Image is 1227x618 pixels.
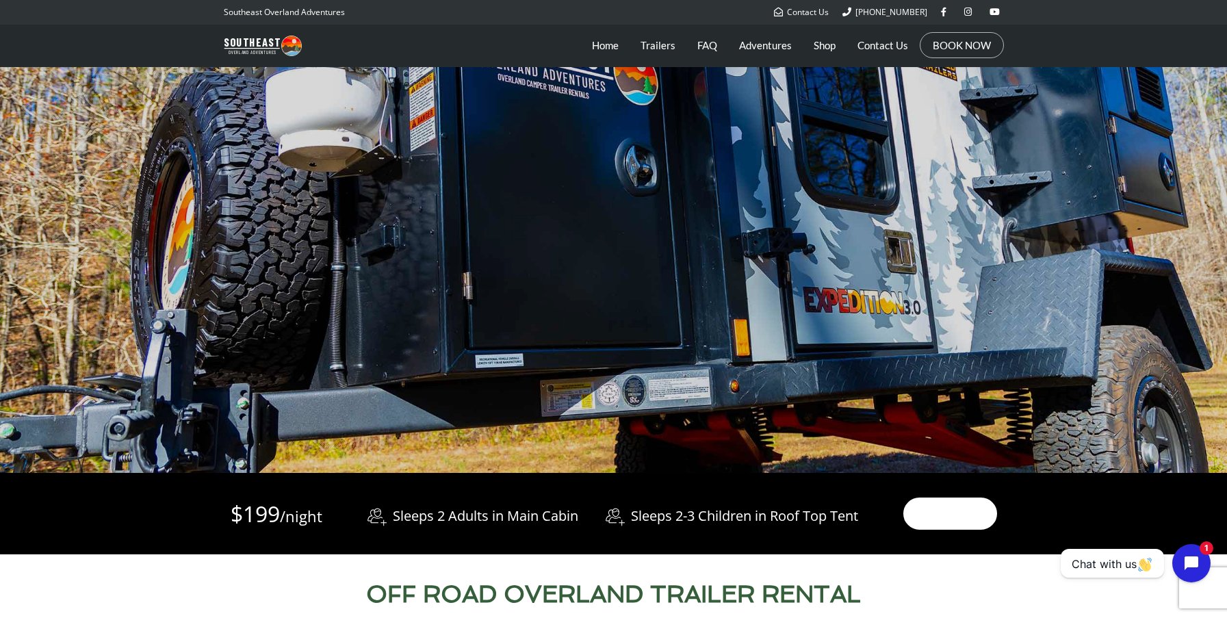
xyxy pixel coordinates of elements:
span: /night [280,506,322,526]
div: $199 [231,498,322,530]
a: Home [592,28,619,62]
span: [PHONE_NUMBER] [855,6,927,18]
span: Sleeps 2-3 Children in Roof Top Tent [631,506,858,525]
a: Adventures [739,28,792,62]
a: More Info [903,498,997,530]
img: Southeast Overland Adventures [224,36,302,56]
span: Sleeps 2 Adults in Main Cabin [393,506,578,525]
a: Contact Us [774,6,829,18]
a: Trailers [641,28,675,62]
span: Contact Us [787,6,829,18]
p: Southeast Overland Adventures [224,3,345,21]
a: [PHONE_NUMBER] [842,6,927,18]
a: Shop [814,28,836,62]
a: Contact Us [857,28,908,62]
a: BOOK NOW [933,38,991,52]
a: FAQ [697,28,717,62]
h2: OFF ROAD OVERLAND TRAILER RENTAL [231,582,997,606]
